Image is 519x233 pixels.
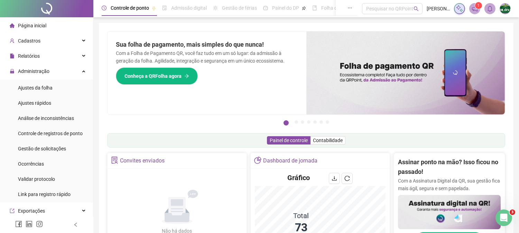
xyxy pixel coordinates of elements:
span: ellipsis [347,6,352,10]
span: lock [10,69,15,74]
span: file [10,54,15,58]
h2: Sua folha de pagamento, mais simples do que nunca! [116,40,298,49]
span: 3 [510,209,515,215]
span: home [10,23,15,28]
span: Gestão de solicitações [18,146,66,151]
span: Conheça a QRFolha agora [124,72,182,80]
img: banner%2F8d14a306-6205-4263-8e5b-06e9a85ad873.png [306,31,505,114]
button: 5 [313,120,317,124]
span: download [332,176,337,181]
span: Validar protocolo [18,176,55,182]
h2: Assinar ponto na mão? Isso ficou no passado! [398,157,501,177]
img: sparkle-icon.fc2bf0ac1784a2077858766a79e2daf3.svg [456,5,463,12]
button: 3 [301,120,304,124]
sup: 1 [475,2,482,9]
span: Relatórios [18,53,40,59]
span: 1 [478,3,480,8]
span: dashboard [263,6,268,10]
span: pie-chart [254,157,261,164]
span: Ocorrências [18,161,44,167]
span: Administração [18,68,49,74]
span: Folha de pagamento [321,5,365,11]
button: 1 [284,120,289,125]
iframe: Intercom live chat [495,209,512,226]
div: Convites enviados [120,155,165,167]
span: Ajustes rápidos [18,100,51,106]
span: pushpin [152,6,156,10]
span: Análise de inconsistências [18,115,74,121]
span: pushpin [302,6,306,10]
span: bell [487,6,493,12]
button: 4 [307,120,311,124]
p: Com a Assinatura Digital da QR, sua gestão fica mais ágil, segura e sem papelada. [398,177,501,192]
img: banner%2F02c71560-61a6-44d4-94b9-c8ab97240462.png [398,195,501,229]
span: Página inicial [18,23,46,28]
button: Conheça a QRFolha agora [116,67,198,85]
span: Gestão de férias [222,5,257,11]
span: sun [213,6,218,10]
span: notification [472,6,478,12]
span: Controle de registros de ponto [18,131,83,136]
span: Link para registro rápido [18,192,71,197]
span: facebook [15,221,22,227]
span: Admissão digital [171,5,207,11]
span: search [414,6,419,11]
button: 7 [326,120,329,124]
button: 6 [319,120,323,124]
span: export [10,208,15,213]
span: book [312,6,317,10]
span: arrow-right [184,74,189,78]
span: file-done [162,6,167,10]
span: [PERSON_NAME] [427,5,450,12]
span: linkedin [26,221,33,227]
span: left [73,222,78,227]
button: 2 [295,120,298,124]
h4: Gráfico [287,173,310,183]
span: Painel de controle [270,138,308,143]
span: clock-circle [102,6,106,10]
span: Ajustes da folha [18,85,53,91]
img: 60864 [500,3,510,14]
span: Painel do DP [272,5,299,11]
span: instagram [36,221,43,227]
span: user-add [10,38,15,43]
span: Controle de ponto [111,5,149,11]
p: Com a Folha de Pagamento QR, você faz tudo em um só lugar: da admissão à geração da folha. Agilid... [116,49,298,65]
span: Cadastros [18,38,40,44]
span: Exportações [18,208,45,214]
span: solution [111,157,118,164]
span: reload [344,176,350,181]
span: Contabilidade [313,138,343,143]
div: Dashboard de jornada [263,155,317,167]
